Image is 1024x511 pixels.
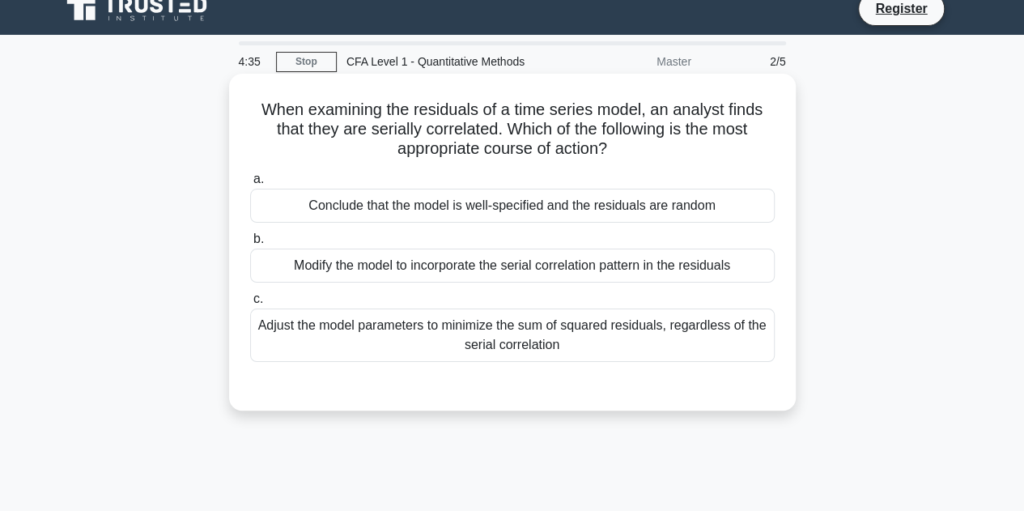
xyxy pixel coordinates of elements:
span: b. [253,232,264,245]
div: Master [559,45,701,78]
h5: When examining the residuals of a time series model, an analyst finds that they are serially corr... [249,100,776,160]
div: Adjust the model parameters to minimize the sum of squared residuals, regardless of the serial co... [250,309,775,362]
div: CFA Level 1 - Quantitative Methods [337,45,559,78]
a: Stop [276,52,337,72]
div: 4:35 [229,45,276,78]
div: 2/5 [701,45,796,78]
div: Conclude that the model is well-specified and the residuals are random [250,189,775,223]
span: c. [253,292,263,305]
span: a. [253,172,264,185]
div: Modify the model to incorporate the serial correlation pattern in the residuals [250,249,775,283]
